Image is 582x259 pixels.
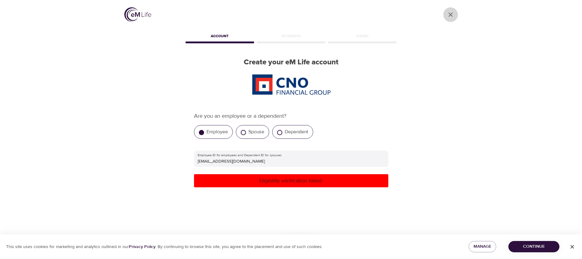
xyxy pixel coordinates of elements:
[474,243,491,250] span: Manage
[513,243,555,250] span: Continue
[285,129,308,135] label: Dependent
[196,177,386,185] p: Eligibility verification failed.
[124,7,151,22] img: logo
[194,112,388,120] p: Are you an employee or a dependent?
[184,58,398,67] h2: Create your eM Life account
[129,244,156,250] a: Privacy Policy
[469,241,496,252] button: Manage
[252,74,331,95] img: CNO%20logo.png
[207,129,228,135] label: Employee
[508,241,559,252] button: Continue
[443,7,458,22] a: close
[248,129,264,135] label: Spouse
